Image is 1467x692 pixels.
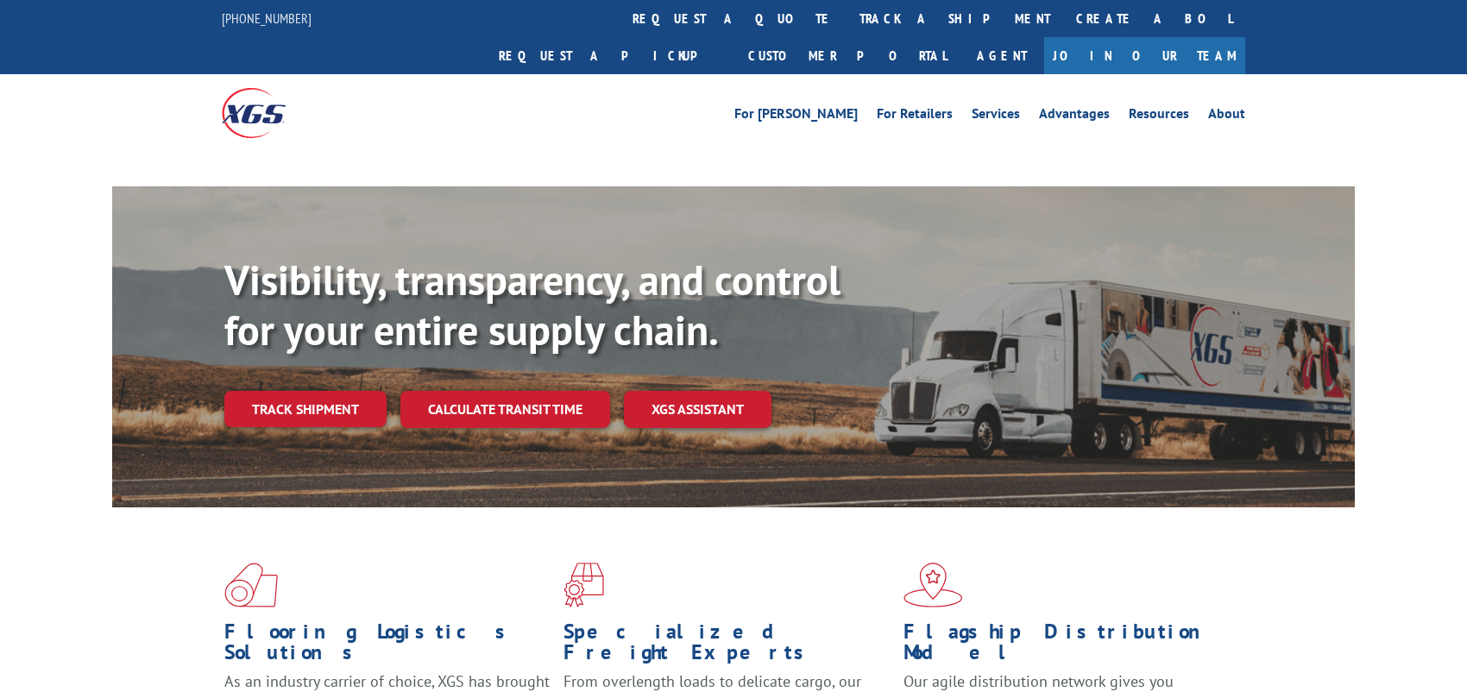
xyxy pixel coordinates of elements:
a: XGS ASSISTANT [624,391,771,428]
a: For [PERSON_NAME] [734,107,858,126]
a: Request a pickup [486,37,735,74]
a: Resources [1129,107,1189,126]
a: [PHONE_NUMBER] [222,9,312,27]
img: xgs-icon-total-supply-chain-intelligence-red [224,563,278,607]
a: About [1208,107,1245,126]
img: xgs-icon-flagship-distribution-model-red [903,563,963,607]
a: For Retailers [877,107,953,126]
b: Visibility, transparency, and control for your entire supply chain. [224,253,841,356]
a: Track shipment [224,391,387,427]
a: Agent [960,37,1044,74]
img: xgs-icon-focused-on-flooring-red [564,563,604,607]
h1: Flooring Logistics Solutions [224,621,551,671]
a: Join Our Team [1044,37,1245,74]
a: Services [972,107,1020,126]
a: Calculate transit time [400,391,610,428]
h1: Flagship Distribution Model [903,621,1230,671]
a: Customer Portal [735,37,960,74]
a: Advantages [1039,107,1110,126]
h1: Specialized Freight Experts [564,621,890,671]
